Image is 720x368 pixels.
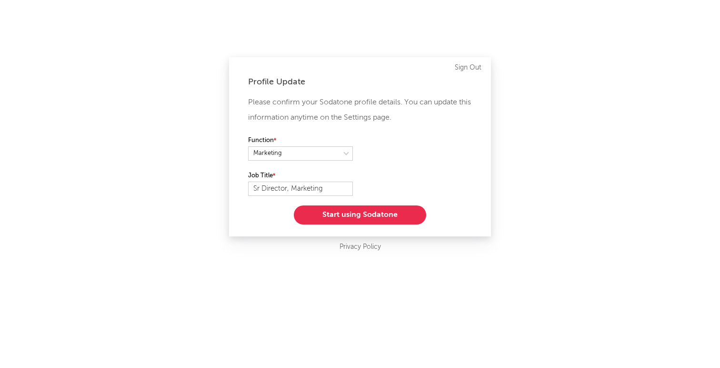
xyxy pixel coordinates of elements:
a: Sign Out [455,62,481,73]
a: Privacy Policy [340,241,381,253]
div: Profile Update [248,76,472,88]
label: Job Title [248,170,353,182]
p: Please confirm your Sodatone profile details. You can update this information anytime on the Sett... [248,95,472,125]
label: Function [248,135,353,146]
button: Start using Sodatone [294,205,426,225]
